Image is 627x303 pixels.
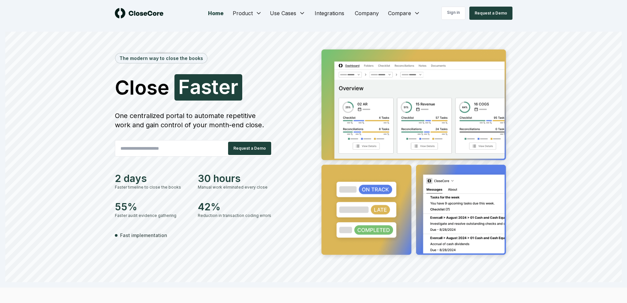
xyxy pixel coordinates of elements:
a: Integrations [309,7,350,20]
span: e [219,77,230,97]
span: s [201,77,212,97]
span: t [212,77,219,97]
span: Compare [388,9,411,17]
div: Reduction in transaction coding errors [198,213,273,219]
button: Compare [384,7,424,20]
img: Jumbotron [316,45,512,262]
div: 42% [198,201,273,213]
div: The modern way to close the books [116,53,207,63]
span: Close [115,77,169,97]
button: Request a Demo [228,142,271,155]
img: logo [115,8,164,18]
div: 30 hours [198,172,273,184]
button: Request a Demo [469,7,512,20]
span: F [178,77,190,97]
span: a [190,77,201,97]
span: Use Cases [270,9,296,17]
span: r [230,77,238,97]
div: Faster audit evidence gathering [115,213,190,219]
a: Home [203,7,229,20]
span: Product [233,9,253,17]
div: 55% [115,201,190,213]
span: Fast implementation [120,232,167,239]
a: Sign in [441,7,465,20]
div: One centralized portal to automate repetitive work and gain control of your month-end close. [115,111,273,130]
div: Faster timeline to close the books [115,184,190,190]
div: 2 days [115,172,190,184]
a: Company [350,7,384,20]
button: Product [229,7,266,20]
button: Use Cases [266,7,309,20]
div: Manual work eliminated every close [198,184,273,190]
